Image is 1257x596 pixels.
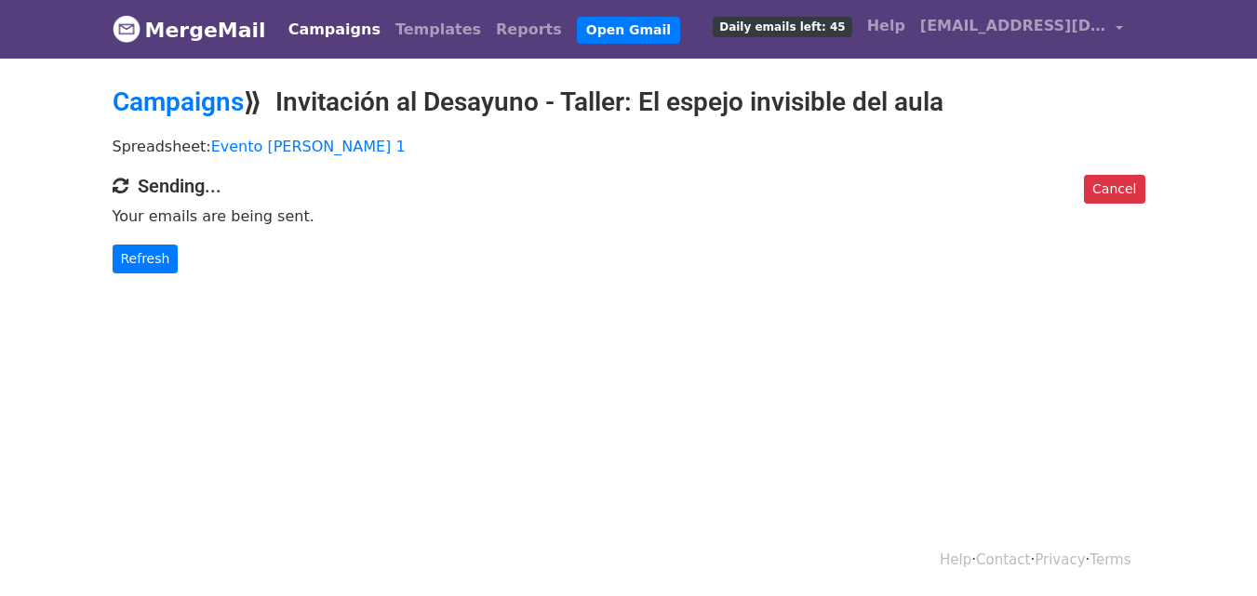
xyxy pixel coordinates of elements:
[940,551,971,568] a: Help
[713,17,851,37] span: Daily emails left: 45
[920,15,1106,37] span: [EMAIL_ADDRESS][DOMAIN_NAME]
[281,11,388,48] a: Campaigns
[113,206,1145,226] p: Your emails are being sent.
[1084,175,1144,204] a: Cancel
[113,175,1145,197] h4: Sending...
[113,245,179,273] a: Refresh
[113,86,1145,118] h2: ⟫ Invitación al Desayuno - Taller: El espejo invisible del aula
[1035,551,1085,568] a: Privacy
[113,137,1145,156] p: Spreadsheet:
[577,17,680,44] a: Open Gmail
[113,15,140,43] img: MergeMail logo
[113,10,266,49] a: MergeMail
[860,7,913,45] a: Help
[388,11,488,48] a: Templates
[113,86,244,117] a: Campaigns
[1090,551,1130,568] a: Terms
[211,138,406,155] a: Evento [PERSON_NAME] 1
[976,551,1030,568] a: Contact
[705,7,859,45] a: Daily emails left: 45
[913,7,1130,51] a: [EMAIL_ADDRESS][DOMAIN_NAME]
[488,11,569,48] a: Reports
